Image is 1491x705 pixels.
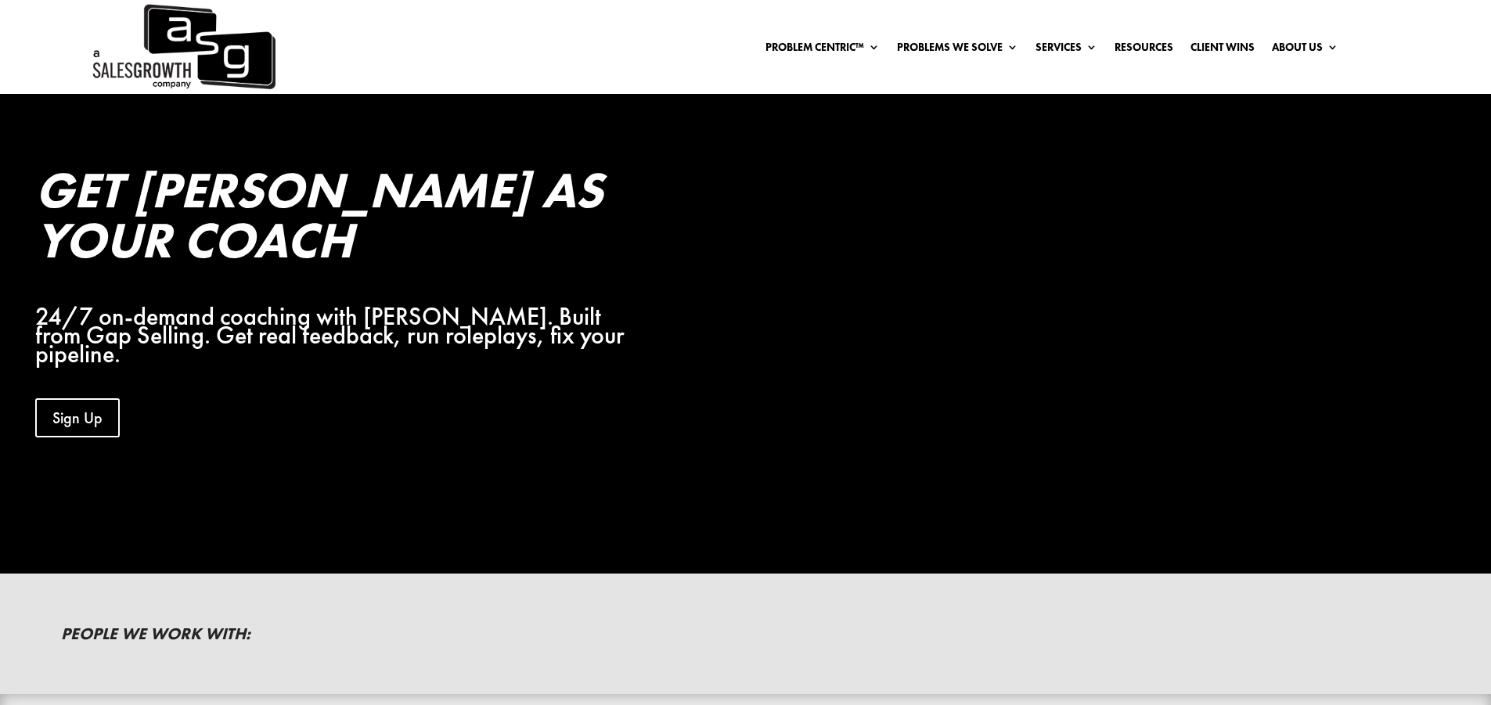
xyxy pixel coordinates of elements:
a: About Us [1272,41,1338,59]
a: Sign Up [35,398,120,437]
iframe: AI Keenan [706,165,1307,503]
a: Resources [1115,41,1173,59]
a: Problem Centric™ [765,41,880,59]
div: 24/7 on-demand coaching with [PERSON_NAME]. Built from Gap Selling. Get real feedback, run rolepl... [35,308,636,363]
a: Client Wins [1190,41,1255,59]
a: Problems We Solve [897,41,1018,59]
a: Services [1035,41,1097,59]
h2: Get [PERSON_NAME] As Your Coach [35,165,636,273]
